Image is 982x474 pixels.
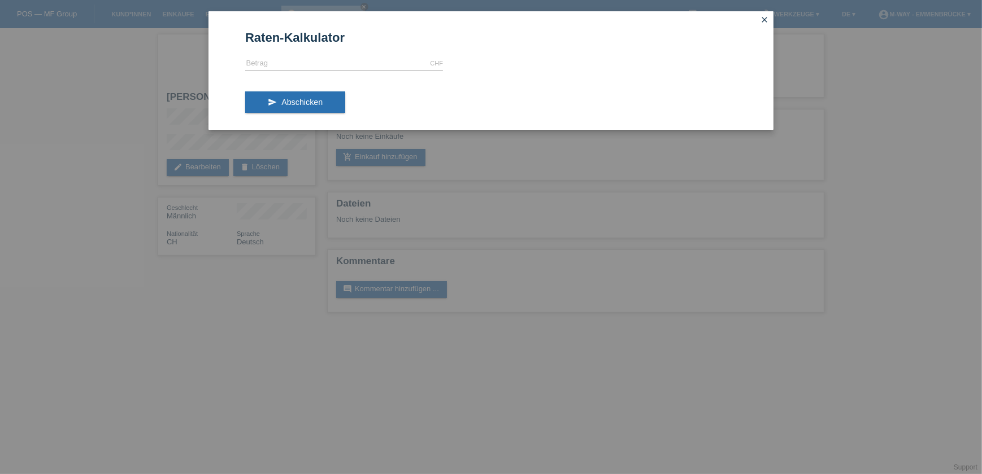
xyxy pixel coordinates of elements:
i: send [268,98,277,107]
span: Abschicken [281,98,323,107]
i: close [760,15,769,24]
button: send Abschicken [245,91,345,113]
a: close [757,14,772,27]
h1: Raten-Kalkulator [245,30,737,45]
div: CHF [430,60,443,67]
